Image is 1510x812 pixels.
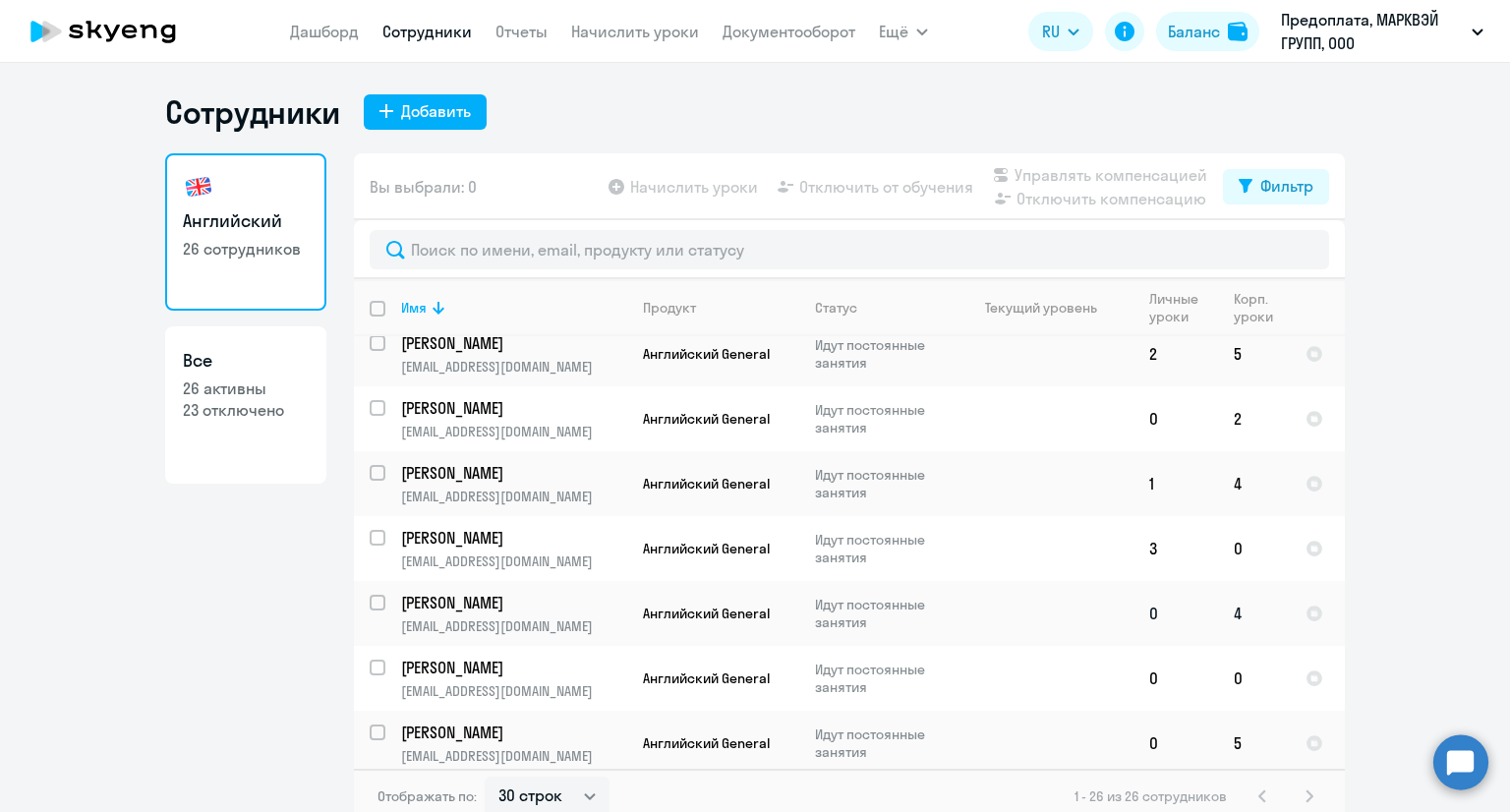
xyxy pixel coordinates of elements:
a: [PERSON_NAME] [401,722,626,743]
td: 3 [1133,516,1218,581]
p: [PERSON_NAME] [401,657,623,678]
div: Корп. уроки [1234,290,1276,325]
a: [PERSON_NAME] [401,592,626,613]
span: Английский General [643,669,770,687]
td: 2 [1218,386,1290,451]
p: [EMAIL_ADDRESS][DOMAIN_NAME] [401,358,626,376]
p: [EMAIL_ADDRESS][DOMAIN_NAME] [401,423,626,440]
span: Отображать по: [377,787,477,805]
p: [EMAIL_ADDRESS][DOMAIN_NAME] [401,552,626,570]
p: Идут постоянные занятия [815,661,950,696]
button: RU [1028,12,1093,51]
p: 23 отключено [183,399,309,421]
button: Добавить [364,94,487,130]
p: Идут постоянные занятия [815,596,950,631]
span: Английский General [643,734,770,752]
td: 5 [1218,711,1290,776]
div: Имя [401,299,427,317]
p: Идут постоянные занятия [815,466,950,501]
span: Английский General [643,410,770,428]
button: Балансbalance [1156,12,1259,51]
p: [PERSON_NAME] [401,397,623,419]
p: [EMAIL_ADDRESS][DOMAIN_NAME] [401,617,626,635]
p: [PERSON_NAME] [401,527,623,549]
a: [PERSON_NAME] [401,527,626,549]
p: Идут постоянные занятия [815,336,950,372]
div: Фильтр [1260,174,1313,198]
a: Дашборд [290,22,359,41]
td: 1 [1133,451,1218,516]
a: Начислить уроки [571,22,699,41]
button: Фильтр [1223,169,1329,204]
p: [EMAIL_ADDRESS][DOMAIN_NAME] [401,488,626,505]
a: Английский26 сотрудников [165,153,326,311]
p: Идут постоянные занятия [815,531,950,566]
td: 4 [1218,581,1290,646]
div: Личные уроки [1149,290,1204,325]
p: [EMAIL_ADDRESS][DOMAIN_NAME] [401,747,626,765]
button: Ещё [879,12,928,51]
a: Все26 активны23 отключено [165,326,326,484]
div: Баланс [1168,20,1220,43]
div: Продукт [643,299,798,317]
span: 1 - 26 из 26 сотрудников [1074,787,1227,805]
p: [PERSON_NAME] [401,722,623,743]
p: [EMAIL_ADDRESS][DOMAIN_NAME] [401,682,626,700]
img: english [183,171,214,203]
div: Текущий уровень [985,299,1097,317]
span: RU [1042,20,1060,43]
input: Поиск по имени, email, продукту или статусу [370,230,1329,269]
p: [PERSON_NAME] [401,462,623,484]
td: 5 [1218,321,1290,386]
p: Предоплата, МАРКВЭЙ ГРУПП, ООО [1281,8,1464,55]
p: [PERSON_NAME] [401,592,623,613]
span: Английский General [643,605,770,622]
td: 0 [1133,581,1218,646]
td: 0 [1133,386,1218,451]
h3: Английский [183,208,309,234]
div: Статус [815,299,950,317]
div: Статус [815,299,857,317]
span: Английский General [643,475,770,493]
div: Продукт [643,299,696,317]
a: Сотрудники [382,22,472,41]
span: Английский General [643,540,770,557]
h1: Сотрудники [165,92,340,132]
a: [PERSON_NAME] [401,462,626,484]
a: [PERSON_NAME] [401,332,626,354]
div: Текущий уровень [966,299,1132,317]
p: 26 сотрудников [183,238,309,260]
td: 4 [1218,451,1290,516]
span: Английский General [643,345,770,363]
td: 0 [1133,711,1218,776]
div: Имя [401,299,626,317]
p: Идут постоянные занятия [815,725,950,761]
div: Личные уроки [1149,290,1217,325]
a: Отчеты [495,22,548,41]
td: 0 [1218,516,1290,581]
td: 2 [1133,321,1218,386]
td: 0 [1218,646,1290,711]
p: 26 активны [183,377,309,399]
button: Предоплата, МАРКВЭЙ ГРУПП, ООО [1271,8,1493,55]
span: Вы выбрали: 0 [370,175,477,199]
td: 0 [1133,646,1218,711]
p: [PERSON_NAME] [401,332,623,354]
span: Ещё [879,20,908,43]
img: balance [1228,22,1248,41]
a: [PERSON_NAME] [401,657,626,678]
p: Идут постоянные занятия [815,401,950,436]
h3: Все [183,348,309,374]
a: [PERSON_NAME] [401,397,626,419]
a: Документооборот [723,22,855,41]
div: Корп. уроки [1234,290,1289,325]
div: Добавить [401,99,471,123]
